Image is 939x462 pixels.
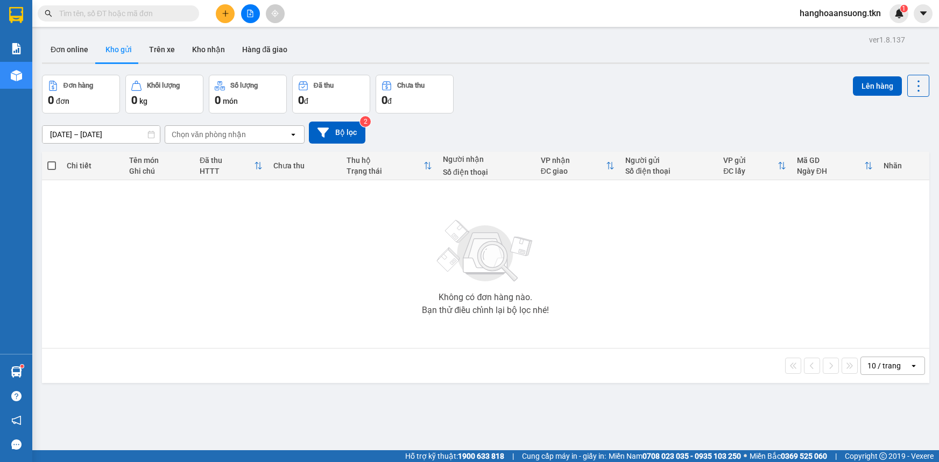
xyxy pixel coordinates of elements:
[791,6,889,20] span: hanghoaansuong.tkn
[241,4,260,23] button: file-add
[59,8,186,19] input: Tìm tên, số ĐT hoặc mã đơn
[718,152,792,180] th: Toggle SortBy
[67,161,118,170] div: Chi tiết
[397,82,425,89] div: Chưa thu
[609,450,741,462] span: Miền Nam
[867,360,901,371] div: 10 / trang
[439,293,532,302] div: Không có đơn hàng nào.
[289,130,298,139] svg: open
[200,167,254,175] div: HTTT
[458,452,504,460] strong: 1900 633 818
[541,156,606,165] div: VP nhận
[443,168,530,176] div: Số điện thoại
[209,75,287,113] button: Số lượng0món
[625,156,712,165] div: Người gửi
[222,10,229,17] span: plus
[11,366,22,378] img: warehouse-icon
[273,161,336,170] div: Chưa thu
[792,152,878,180] th: Toggle SortBy
[341,152,437,180] th: Toggle SortBy
[723,156,778,165] div: VP gửi
[63,82,93,89] div: Đơn hàng
[11,70,22,81] img: warehouse-icon
[625,167,712,175] div: Số điện thoại
[230,82,258,89] div: Số lượng
[750,450,827,462] span: Miền Bắc
[11,439,22,450] span: message
[781,452,827,460] strong: 0369 525 060
[194,152,268,180] th: Toggle SortBy
[309,122,365,144] button: Bộ lọc
[48,94,54,106] span: 0
[919,9,928,18] span: caret-down
[723,167,778,175] div: ĐC lấy
[172,129,246,140] div: Chọn văn phòng nhận
[522,450,606,462] span: Cung cấp máy in - giấy in:
[443,155,530,164] div: Người nhận
[43,126,160,143] input: Select a date range.
[147,82,180,89] div: Khối lượng
[9,7,23,23] img: logo-vxr
[246,10,254,17] span: file-add
[900,5,908,12] sup: 1
[360,116,371,127] sup: 2
[347,156,423,165] div: Thu hộ
[744,454,747,458] span: ⚪️
[266,4,285,23] button: aim
[42,37,97,62] button: Đơn online
[797,167,864,175] div: Ngày ĐH
[200,156,254,165] div: Đã thu
[387,97,392,105] span: đ
[11,43,22,54] img: solution-icon
[432,214,539,289] img: svg+xml;base64,PHN2ZyBjbGFzcz0ibGlzdC1wbHVnX19zdmciIHhtbG5zPSJodHRwOi8vd3d3LnczLm9yZy8yMDAwL3N2Zy...
[884,161,924,170] div: Nhãn
[376,75,454,113] button: Chưa thu0đ
[304,97,308,105] span: đ
[382,94,387,106] span: 0
[879,452,887,460] span: copyright
[909,361,918,370] svg: open
[405,450,504,462] span: Hỗ trợ kỹ thuật:
[223,97,238,105] span: món
[20,365,24,368] sup: 1
[183,37,234,62] button: Kho nhận
[271,10,279,17] span: aim
[131,94,137,106] span: 0
[643,452,741,460] strong: 0708 023 035 - 0935 103 250
[298,94,304,106] span: 0
[215,94,221,106] span: 0
[129,156,189,165] div: Tên món
[314,82,334,89] div: Đã thu
[125,75,203,113] button: Khối lượng0kg
[835,450,837,462] span: |
[140,37,183,62] button: Trên xe
[45,10,52,17] span: search
[797,156,864,165] div: Mã GD
[902,5,906,12] span: 1
[853,76,902,96] button: Lên hàng
[129,167,189,175] div: Ghi chú
[535,152,620,180] th: Toggle SortBy
[914,4,933,23] button: caret-down
[139,97,147,105] span: kg
[512,450,514,462] span: |
[11,415,22,425] span: notification
[56,97,69,105] span: đơn
[541,167,606,175] div: ĐC giao
[97,37,140,62] button: Kho gửi
[216,4,235,23] button: plus
[869,34,905,46] div: ver 1.8.137
[292,75,370,113] button: Đã thu0đ
[347,167,423,175] div: Trạng thái
[42,75,120,113] button: Đơn hàng0đơn
[11,391,22,401] span: question-circle
[234,37,296,62] button: Hàng đã giao
[894,9,904,18] img: icon-new-feature
[422,306,549,315] div: Bạn thử điều chỉnh lại bộ lọc nhé!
